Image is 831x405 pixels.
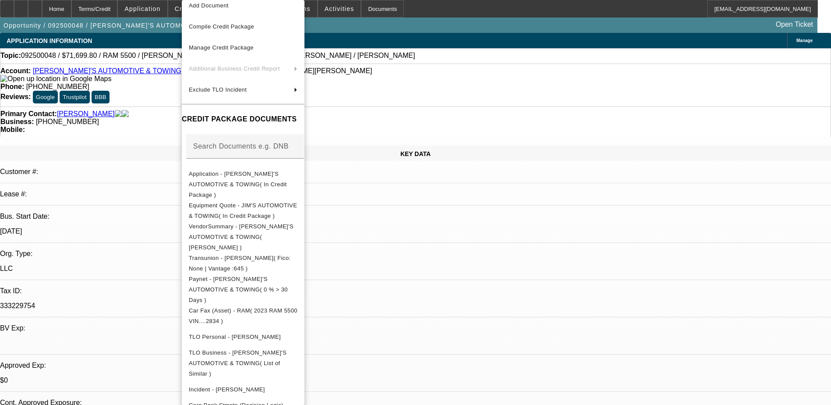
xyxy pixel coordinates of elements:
[189,2,229,9] span: Add Document
[189,276,288,303] span: Paynet - [PERSON_NAME]'S AUTOMOTIVE & TOWING( 0 % > 30 Days )
[182,348,304,379] button: TLO Business - JIM'S AUTOMOTIVE & TOWING( List of Similar )
[189,86,247,93] span: Exclude TLO Incident
[182,221,304,253] button: VendorSummary - JIM'S AUTOMOTIVE & TOWING( Jim Shorkey Ford )
[189,334,281,340] span: TLO Personal - [PERSON_NAME]
[189,202,297,219] span: Equipment Quote - JIM'S AUTOMOTIVE & TOWING( In Credit Package )
[189,223,294,251] span: VendorSummary - [PERSON_NAME]'S AUTOMOTIVE & TOWING( [PERSON_NAME] )
[189,349,286,377] span: TLO Business - [PERSON_NAME]'S AUTOMOTIVE & TOWING( List of Similar )
[189,23,254,30] span: Compile Credit Package
[182,200,304,221] button: Equipment Quote - JIM'S AUTOMOTIVE & TOWING( In Credit Package )
[189,44,254,51] span: Manage Credit Package
[193,142,289,150] mat-label: Search Documents e.g. DNB
[182,327,304,348] button: TLO Personal - Moore, Jim
[189,386,265,393] span: Incident - [PERSON_NAME]
[189,255,291,272] span: Transunion - [PERSON_NAME]( Fico: None | Vantage :645 )
[182,114,304,124] h4: CREDIT PACKAGE DOCUMENTS
[182,169,304,200] button: Application - JIM'S AUTOMOTIVE & TOWING( In Credit Package )
[182,274,304,306] button: Paynet - JIM'S AUTOMOTIVE & TOWING( 0 % > 30 Days )
[182,379,304,400] button: Incident - Moore, Jim
[182,253,304,274] button: Transunion - Moore, Jim( Fico: None | Vantage :645 )
[189,171,287,198] span: Application - [PERSON_NAME]'S AUTOMOTIVE & TOWING( In Credit Package )
[182,306,304,327] button: Car Fax (Asset) - RAM( 2023 RAM 5500 VIN....2834 )
[189,307,297,324] span: Car Fax (Asset) - RAM( 2023 RAM 5500 VIN....2834 )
